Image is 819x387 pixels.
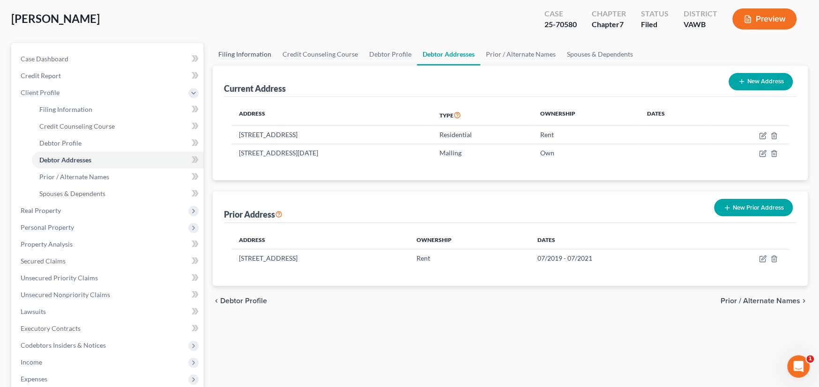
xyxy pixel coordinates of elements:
[544,8,577,19] div: Case
[32,135,203,152] a: Debtor Profile
[21,257,66,265] span: Secured Claims
[806,355,814,363] span: 1
[684,8,717,19] div: District
[21,55,68,63] span: Case Dashboard
[21,240,73,248] span: Property Analysis
[231,249,409,267] td: [STREET_ADDRESS]
[480,43,561,66] a: Prior / Alternate Names
[224,83,286,94] div: Current Address
[220,297,267,305] span: Debtor Profile
[417,43,480,66] a: Debtor Addresses
[21,206,61,214] span: Real Property
[21,88,60,96] span: Client Profile
[39,190,105,197] span: Spouses & Dependents
[729,73,793,90] button: New Address
[409,249,530,267] td: Rent
[21,324,81,332] span: Executory Contracts
[39,139,82,147] span: Debtor Profile
[13,253,203,270] a: Secured Claims
[21,358,42,366] span: Income
[13,236,203,253] a: Property Analysis
[432,144,533,161] td: Mailing
[533,144,640,161] td: Own
[432,126,533,144] td: Residential
[21,341,106,349] span: Codebtors Insiders & Notices
[13,270,203,286] a: Unsecured Priority Claims
[619,20,624,29] span: 7
[13,67,203,84] a: Credit Report
[787,355,810,378] iframe: Intercom live chat
[21,274,98,282] span: Unsecured Priority Claims
[592,8,626,19] div: Chapter
[277,43,364,66] a: Credit Counseling Course
[32,118,203,135] a: Credit Counseling Course
[32,185,203,202] a: Spouses & Dependents
[21,307,46,315] span: Lawsuits
[21,291,110,299] span: Unsecured Nonpriority Claims
[592,19,626,30] div: Chapter
[13,303,203,320] a: Lawsuits
[432,104,533,126] th: Type
[39,173,109,181] span: Prior / Alternate Names
[231,126,432,144] td: [STREET_ADDRESS]
[213,297,220,305] i: chevron_left
[13,51,203,67] a: Case Dashboard
[684,19,717,30] div: VAWB
[530,249,699,267] td: 07/2019 - 07/2021
[213,297,267,305] button: chevron_left Debtor Profile
[11,12,100,25] span: [PERSON_NAME]
[544,19,577,30] div: 25-70580
[231,230,409,249] th: Address
[32,152,203,168] a: Debtor Addresses
[364,43,417,66] a: Debtor Profile
[213,43,277,66] a: Filing Information
[32,168,203,185] a: Prior / Alternate Names
[732,8,797,29] button: Preview
[224,209,283,220] div: Prior Address
[640,104,709,126] th: Dates
[530,230,699,249] th: Dates
[533,104,640,126] th: Ownership
[39,105,92,113] span: Filing Information
[533,126,640,144] td: Rent
[231,104,432,126] th: Address
[641,8,669,19] div: Status
[721,297,800,305] span: Prior / Alternate Names
[641,19,669,30] div: Filed
[39,122,115,130] span: Credit Counseling Course
[32,101,203,118] a: Filing Information
[21,223,74,231] span: Personal Property
[409,230,530,249] th: Ownership
[231,144,432,161] td: [STREET_ADDRESS][DATE]
[800,297,808,305] i: chevron_right
[13,286,203,303] a: Unsecured Nonpriority Claims
[714,199,793,216] button: New Prior Address
[561,43,639,66] a: Spouses & Dependents
[13,320,203,337] a: Executory Contracts
[721,297,808,305] button: Prior / Alternate Names chevron_right
[21,72,61,80] span: Credit Report
[39,156,91,164] span: Debtor Addresses
[21,375,47,383] span: Expenses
